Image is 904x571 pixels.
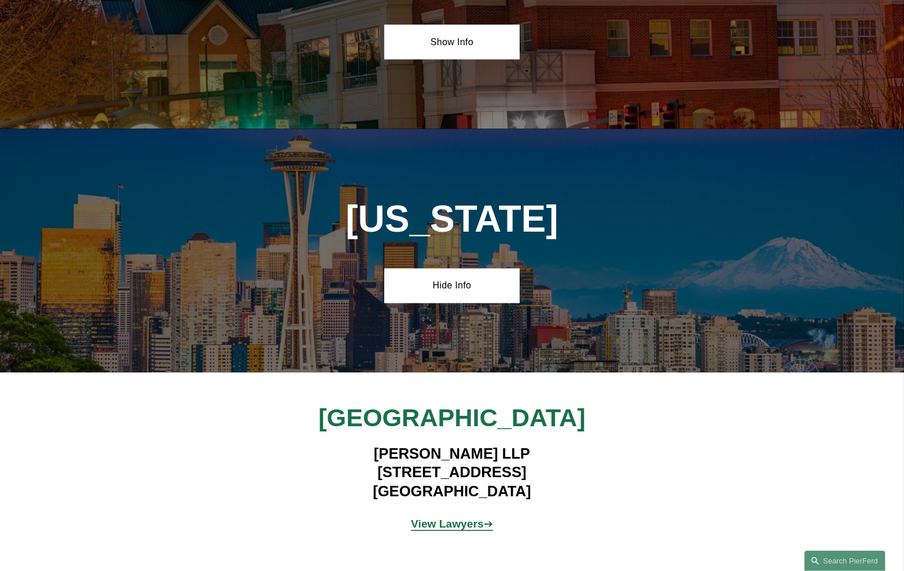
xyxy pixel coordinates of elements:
span: ➔ [411,518,493,530]
span: [GEOGRAPHIC_DATA] [318,404,585,432]
h4: [PERSON_NAME] LLP [STREET_ADDRESS] [GEOGRAPHIC_DATA] [283,445,620,501]
strong: View Lawyers [411,518,484,530]
h1: [US_STATE] [317,199,587,241]
a: View Lawyers➔ [411,518,493,530]
a: Search this site [804,551,885,571]
a: Show Info [384,25,519,60]
a: Hide Info [384,269,519,303]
